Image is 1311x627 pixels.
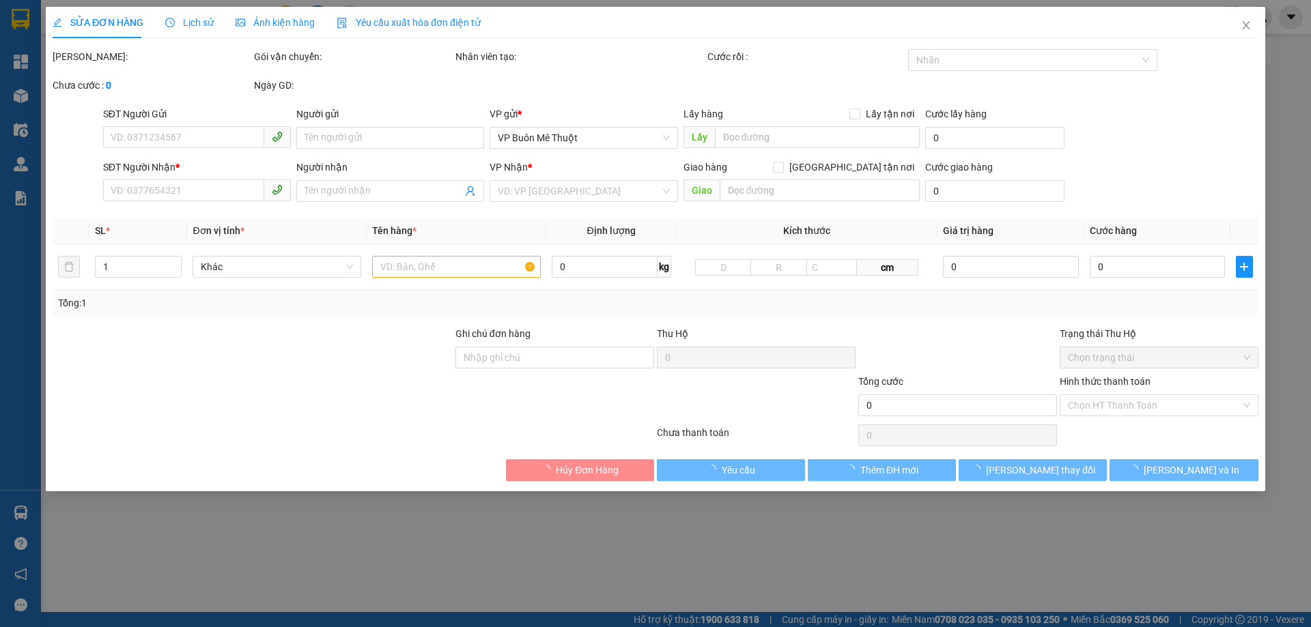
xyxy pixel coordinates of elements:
span: Lịch sử [165,17,214,28]
button: Close [1227,7,1265,45]
button: [PERSON_NAME] và In [1110,459,1258,481]
button: [PERSON_NAME] thay đổi [959,459,1107,481]
input: R [751,259,807,276]
span: clock-circle [165,18,175,27]
button: delete [58,256,80,278]
div: SĐT Người Gửi [103,106,291,121]
span: Giao hàng [683,162,727,173]
span: loading [1129,465,1144,474]
span: SL [95,225,106,236]
span: Tổng cước [858,376,903,387]
span: Hủy Đơn Hàng [556,463,619,478]
button: Hủy Đơn Hàng [506,459,654,481]
label: Hình thức thanh toán [1060,376,1151,387]
input: Cước lấy hàng [925,127,1065,149]
img: icon [337,18,348,29]
input: D [695,259,751,276]
span: Lấy hàng [683,108,723,119]
span: Khác [201,257,354,277]
span: picture [236,18,245,27]
div: SĐT Người Nhận [103,160,291,175]
div: Tổng: 1 [58,295,506,310]
span: VP Nhận [490,162,528,173]
div: Gói vận chuyển: [254,49,453,64]
span: Yêu cầu [722,463,755,478]
label: Cước lấy hàng [925,108,987,119]
span: Thêm ĐH mới [860,463,918,478]
button: Thêm ĐH mới [808,459,956,481]
input: Cước giao hàng [925,180,1065,202]
input: Dọc đường [720,179,920,201]
div: Chưa thanh toán [655,425,857,449]
span: loading [541,465,556,474]
span: Lấy [683,126,715,148]
div: Ngày GD: [254,78,453,93]
span: [PERSON_NAME] và In [1144,463,1239,478]
span: user-add [466,186,477,196]
span: Ảnh kiện hàng [236,17,315,28]
span: plus [1237,261,1252,272]
span: Tên hàng [372,225,417,236]
div: Chưa cước : [53,78,251,93]
span: Giao [683,179,720,201]
div: Người nhận [296,160,484,175]
span: Yêu cầu xuất hóa đơn điện tử [337,17,481,28]
span: phone [272,184,283,195]
button: Yêu cầu [657,459,805,481]
span: Giá trị hàng [943,225,993,236]
span: [GEOGRAPHIC_DATA] tận nơi [784,160,920,175]
label: Ghi chú đơn hàng [455,328,531,339]
div: [PERSON_NAME]: [53,49,251,64]
span: kg [658,256,671,278]
input: C [806,259,857,276]
span: Đơn vị tính [193,225,244,236]
span: VP Buôn Mê Thuột [498,128,670,148]
div: Cước rồi : [707,49,906,64]
span: Kích thước [783,225,830,236]
div: Người gửi [296,106,484,121]
span: Lấy tận nơi [860,106,920,121]
span: cm [857,259,919,276]
span: loading [707,465,722,474]
b: 0 [106,80,111,91]
span: Định lượng [587,225,636,236]
span: Cước hàng [1090,225,1137,236]
input: VD: Bàn, Ghế [372,256,541,278]
input: Dọc đường [715,126,920,148]
div: Trạng thái Thu Hộ [1060,326,1258,341]
span: loading [845,465,860,474]
span: [PERSON_NAME] thay đổi [986,463,1095,478]
span: loading [971,465,986,474]
input: Ghi chú đơn hàng [455,347,654,368]
span: Chọn trạng thái [1068,347,1250,368]
button: plus [1237,256,1253,278]
span: close [1241,20,1252,31]
div: VP gửi [490,106,678,121]
span: phone [272,131,283,142]
label: Cước giao hàng [925,162,993,173]
span: edit [53,18,62,27]
div: Nhân viên tạo: [455,49,705,64]
span: SỬA ĐƠN HÀNG [53,17,143,28]
span: Thu Hộ [657,328,688,339]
